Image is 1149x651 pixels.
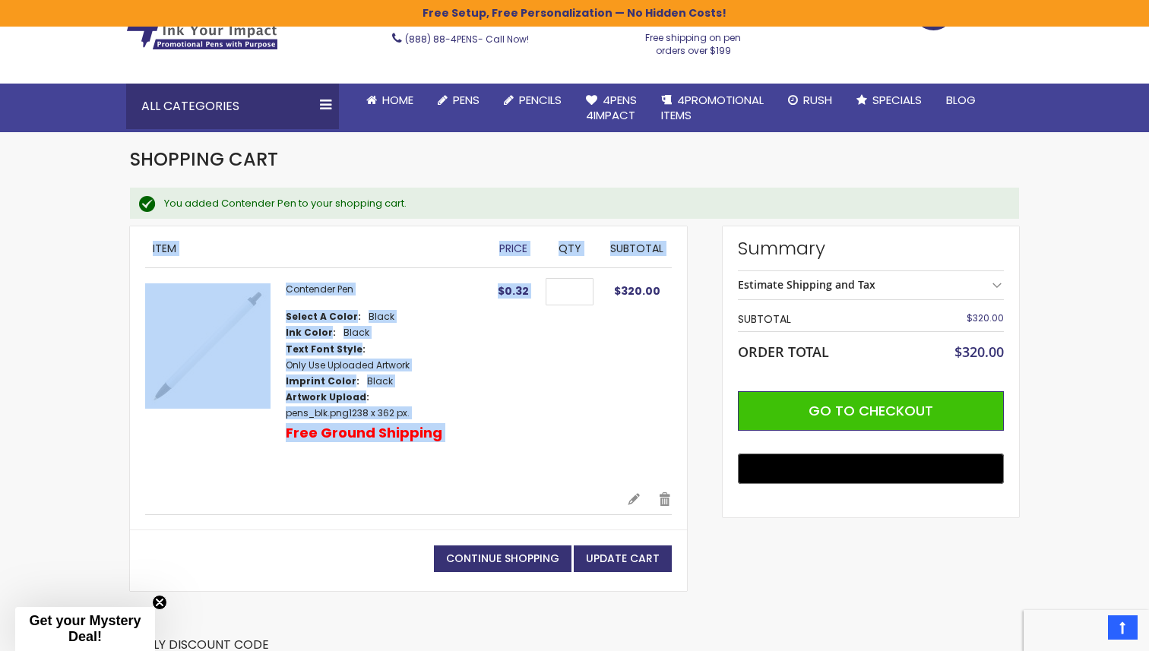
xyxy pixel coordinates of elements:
[29,613,141,644] span: Get your Mystery Deal!
[586,92,637,123] span: 4Pens 4impact
[286,343,366,356] dt: Text Font Style
[286,327,336,339] dt: Ink Color
[426,84,492,117] a: Pens
[126,84,339,129] div: All Categories
[630,26,758,56] div: Free shipping on pen orders over $199
[343,327,369,339] dd: Black
[614,283,660,299] span: $320.00
[844,84,934,117] a: Specials
[164,197,1004,210] div: You added Contender Pen to your shopping cart.
[434,545,571,572] a: Continue Shopping
[887,464,907,475] text: ••••••
[954,343,1004,361] span: $320.00
[809,401,933,420] span: Go to Checkout
[610,241,663,256] span: Subtotal
[286,391,369,403] dt: Artwork Upload
[738,308,915,331] th: Subtotal
[405,33,529,46] span: - Call Now!
[738,391,1004,431] button: Go to Checkout
[153,241,176,256] span: Item
[453,92,480,108] span: Pens
[286,424,442,442] p: Free Ground Shipping
[498,283,529,299] span: $0.32
[738,453,1004,484] button: Buy with GPay
[446,551,559,566] span: Continue Shopping
[152,595,167,610] button: Close teaser
[738,277,875,292] strong: Estimate Shipping and Tax
[367,375,393,387] dd: Black
[559,241,581,256] span: Qty
[145,283,286,476] a: Contender Pen-Black
[649,84,776,133] a: 4PROMOTIONALITEMS
[15,607,155,651] div: Get your Mystery Deal!Close teaser
[1024,610,1149,651] iframe: Google Customer Reviews
[369,311,394,323] dd: Black
[661,92,764,123] span: 4PROMOTIONAL ITEMS
[286,311,361,323] dt: Select A Color
[738,340,829,361] strong: Order Total
[946,92,976,108] span: Blog
[286,406,349,419] a: pens_blk.png
[967,311,1004,324] span: $320.00
[145,283,271,409] img: Contender Pen-Black
[286,359,410,371] dd: Only Use Uploaded Artwork
[286,283,353,295] a: Contender Pen
[354,84,426,117] a: Home
[286,375,359,387] dt: Imprint Color
[738,236,1004,261] strong: Summary
[492,84,574,117] a: Pencils
[499,241,527,256] span: Price
[382,92,413,108] span: Home
[586,551,660,566] span: Update Cart
[574,84,649,133] a: 4Pens4impact
[286,407,410,419] dd: 1238 x 362 px.
[405,33,478,46] a: (888) 88-4PENS
[519,92,562,108] span: Pencils
[130,147,278,172] span: Shopping Cart
[872,92,922,108] span: Specials
[776,84,844,117] a: Rush
[934,84,988,117] a: Blog
[803,92,832,108] span: Rush
[574,545,672,572] button: Update Cart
